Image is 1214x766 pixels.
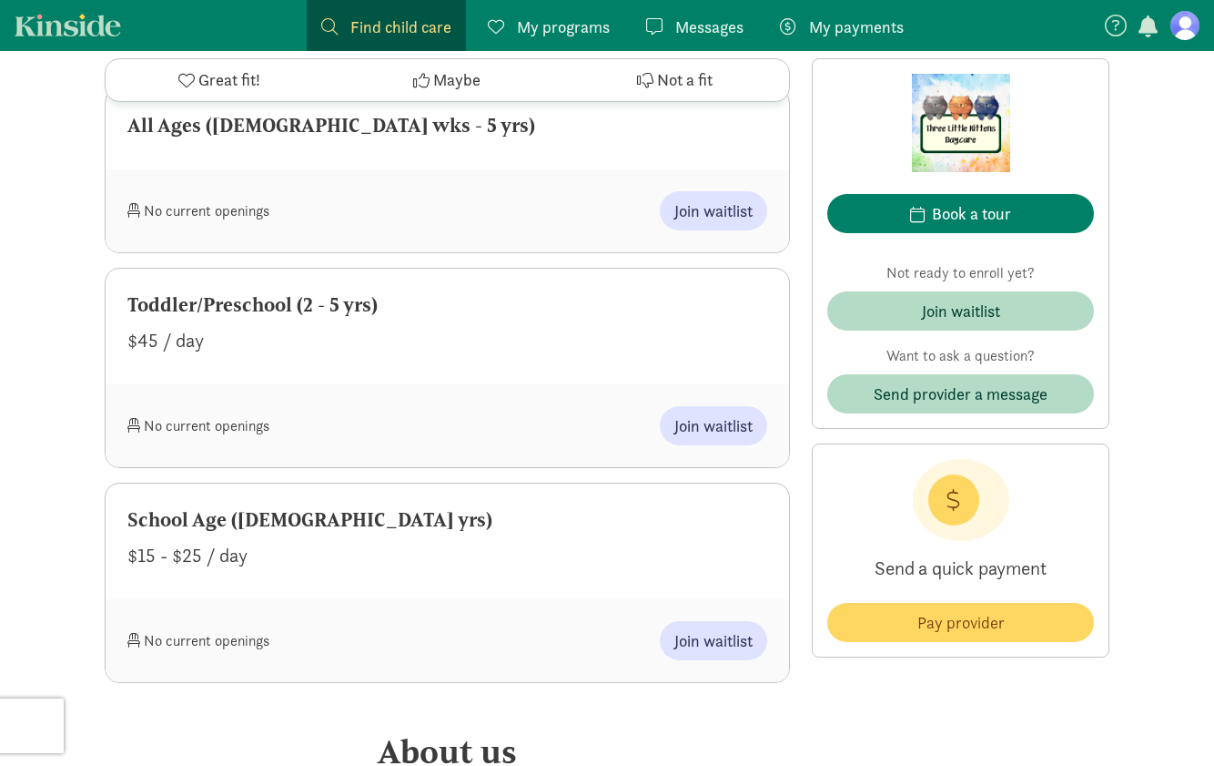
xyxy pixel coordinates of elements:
span: Join waitlist [674,628,753,653]
span: Join waitlist [674,199,753,223]
button: Book a tour [827,194,1094,233]
div: School Age ([DEMOGRAPHIC_DATA] yrs) [127,506,767,535]
span: My programs [517,15,610,39]
div: No current openings [127,621,448,660]
p: Want to ask a question? [827,345,1094,367]
div: Book a tour [932,201,1011,226]
span: My payments [809,15,904,39]
span: Messages [675,15,744,39]
a: Kinside [15,14,121,36]
div: $15 - $25 / day [127,541,767,570]
div: No current openings [127,191,448,230]
button: Maybe [333,59,561,101]
button: Join waitlist [660,191,767,230]
span: Pay provider [917,610,1005,635]
div: No current openings [127,406,448,445]
div: Toddler/Preschool (2 - 5 yrs) [127,291,767,320]
div: All Ages ([DEMOGRAPHIC_DATA] wks - 5 yrs) [127,111,767,140]
p: Send a quick payment [827,541,1094,596]
span: Find child care [350,15,451,39]
span: Not a fit [657,68,713,93]
button: Great fit! [106,59,333,101]
span: Send provider a message [874,382,1047,406]
button: Not a fit [561,59,789,101]
span: Maybe [433,68,481,93]
button: Send provider a message [827,374,1094,414]
img: Provider logo [912,74,1010,172]
button: Join waitlist [827,291,1094,331]
div: $45 / day [127,326,767,355]
p: Not ready to enroll yet? [827,262,1094,284]
button: Join waitlist [660,621,767,660]
div: Join waitlist [922,299,1000,323]
span: Great fit! [198,68,260,93]
button: Join waitlist [660,406,767,445]
span: Join waitlist [674,414,753,438]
